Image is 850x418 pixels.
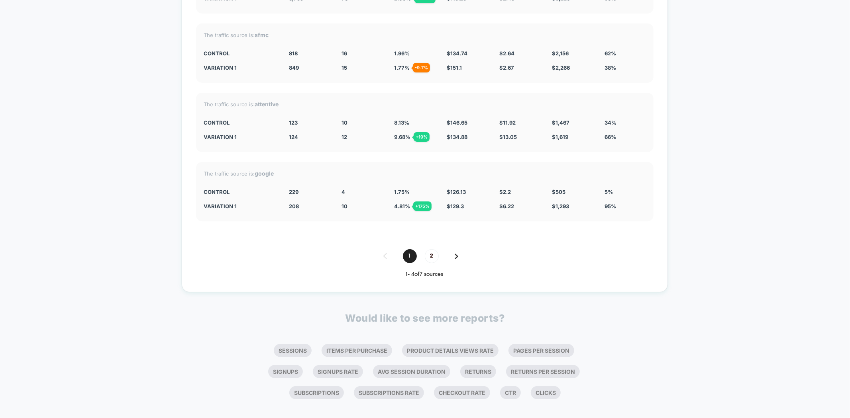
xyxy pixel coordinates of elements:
div: 5% [605,189,645,195]
span: 849 [289,64,299,71]
span: 2 [425,249,439,263]
span: $ 6.22 [499,203,514,209]
span: 1.75 % [394,189,410,195]
span: $ 129.3 [447,203,464,209]
li: Product Details Views Rate [402,344,499,357]
span: $ 505 [552,189,565,195]
span: $ 13.05 [499,134,517,140]
span: 4 [342,189,345,195]
li: Items Per Purchase [322,344,392,357]
div: 34% [605,119,645,126]
strong: attentive [255,101,279,107]
li: Returns Per Session [506,365,580,378]
div: Variation 1 [204,134,277,140]
span: $ 126.13 [447,189,466,195]
span: $ 1,467 [552,119,569,126]
span: $ 1,293 [552,203,569,209]
strong: google [255,170,274,177]
span: $ 2,266 [552,64,570,71]
div: The traffic source is: [204,31,646,38]
div: The traffic source is: [204,170,646,177]
span: 12 [342,134,347,140]
li: Checkout Rate [434,386,490,399]
div: + 175 % [413,201,432,211]
span: 1.77 % [394,64,410,71]
div: CONTROL [204,50,277,57]
span: 10 [342,119,347,126]
div: + 19 % [414,132,430,142]
div: 95% [605,203,645,209]
span: 1.96 % [394,50,410,57]
span: $ 11.92 [499,119,516,126]
span: $ 1,619 [552,134,568,140]
span: 4.81 % [394,203,410,209]
li: Pages Per Session [508,344,574,357]
span: 1 [403,249,417,263]
span: 124 [289,134,298,140]
span: 229 [289,189,298,195]
span: $ 2,156 [552,50,569,57]
span: 123 [289,119,298,126]
strong: sfmc [255,31,269,38]
li: Subscriptions [289,386,344,399]
li: Avg Session Duration [373,365,450,378]
div: Variation 1 [204,64,277,71]
div: 1 - 4 of 7 sources [196,271,654,278]
span: $ 151.1 [447,64,462,71]
li: Ctr [500,386,521,399]
span: 15 [342,64,347,71]
span: 208 [289,203,299,209]
span: $ 134.88 [447,134,467,140]
span: $ 2.2 [499,189,511,195]
span: 10 [342,203,347,209]
span: $ 134.74 [447,50,467,57]
div: CONTROL [204,119,277,126]
div: The traffic source is: [204,101,646,107]
div: - 9.7 % [413,63,430,72]
li: Clicks [531,386,561,399]
span: 8.13 % [394,119,409,126]
span: $ 2.67 [499,64,514,71]
li: Signups [268,365,303,378]
div: Variation 1 [204,203,277,209]
p: Would like to see more reports? [345,312,505,324]
div: CONTROL [204,189,277,195]
span: 818 [289,50,298,57]
li: Sessions [274,344,312,357]
li: Signups Rate [313,365,363,378]
div: 38% [605,64,645,71]
span: $ 2.64 [499,50,514,57]
span: 16 [342,50,347,57]
li: Subscriptions Rate [354,386,424,399]
span: 9.68 % [394,134,410,140]
div: 66% [605,134,645,140]
span: $ 146.65 [447,119,467,126]
img: pagination forward [455,254,458,259]
li: Returns [460,365,496,378]
div: 62% [605,50,645,57]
